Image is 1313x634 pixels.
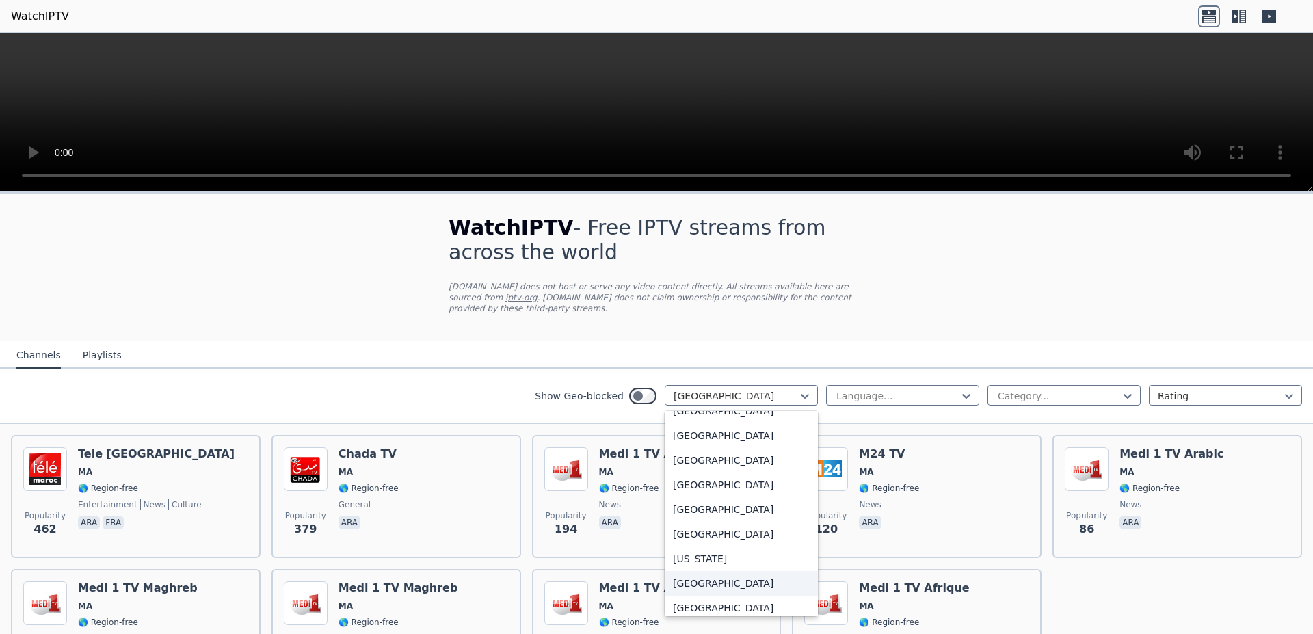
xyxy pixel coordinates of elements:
[1119,499,1141,510] span: news
[665,448,818,473] div: [GEOGRAPHIC_DATA]
[859,466,873,477] span: MA
[1066,510,1107,521] span: Popularity
[449,215,864,265] h1: - Free IPTV streams from across the world
[78,600,92,611] span: MA
[78,581,198,595] h6: Medi 1 TV Maghreb
[1065,447,1109,491] img: Medi 1 TV Arabic
[859,499,881,510] span: news
[599,600,613,611] span: MA
[78,499,137,510] span: entertainment
[815,521,838,538] span: 120
[665,596,818,620] div: [GEOGRAPHIC_DATA]
[284,447,328,491] img: Chada TV
[599,617,659,628] span: 🌎 Region-free
[1119,483,1180,494] span: 🌎 Region-free
[294,521,317,538] span: 379
[599,516,621,529] p: ara
[859,447,919,461] h6: M24 TV
[449,215,574,239] span: WatchIPTV
[665,571,818,596] div: [GEOGRAPHIC_DATA]
[339,466,353,477] span: MA
[103,516,124,529] p: fra
[339,516,360,529] p: ara
[665,522,818,546] div: [GEOGRAPHIC_DATA]
[665,546,818,571] div: [US_STATE]
[599,466,613,477] span: MA
[859,617,919,628] span: 🌎 Region-free
[339,617,399,628] span: 🌎 Region-free
[1119,466,1134,477] span: MA
[78,516,100,529] p: ara
[859,483,919,494] span: 🌎 Region-free
[544,447,588,491] img: Medi 1 TV Arabic
[544,581,588,625] img: Medi 1 TV Afrique
[505,293,538,302] a: iptv-org
[285,510,326,521] span: Popularity
[804,447,848,491] img: M24 TV
[859,516,881,529] p: ara
[78,483,138,494] span: 🌎 Region-free
[339,499,371,510] span: general
[83,343,122,369] button: Playlists
[339,447,399,461] h6: Chada TV
[599,499,621,510] span: news
[34,521,56,538] span: 462
[555,521,577,538] span: 194
[284,581,328,625] img: Medi 1 TV Maghreb
[78,447,235,461] h6: Tele [GEOGRAPHIC_DATA]
[25,510,66,521] span: Popularity
[859,581,969,595] h6: Medi 1 TV Afrique
[599,447,703,461] h6: Medi 1 TV Arabic
[1119,516,1141,529] p: ara
[806,510,847,521] span: Popularity
[11,8,69,25] a: WatchIPTV
[140,499,165,510] span: news
[546,510,587,521] span: Popularity
[1119,447,1223,461] h6: Medi 1 TV Arabic
[665,473,818,497] div: [GEOGRAPHIC_DATA]
[339,581,458,595] h6: Medi 1 TV Maghreb
[665,423,818,448] div: [GEOGRAPHIC_DATA]
[339,600,353,611] span: MA
[599,483,659,494] span: 🌎 Region-free
[168,499,202,510] span: culture
[665,399,818,423] div: [GEOGRAPHIC_DATA]
[78,466,92,477] span: MA
[449,281,864,314] p: [DOMAIN_NAME] does not host or serve any video content directly. All streams available here are s...
[599,581,709,595] h6: Medi 1 TV Afrique
[339,483,399,494] span: 🌎 Region-free
[665,497,818,522] div: [GEOGRAPHIC_DATA]
[804,581,848,625] img: Medi 1 TV Afrique
[23,581,67,625] img: Medi 1 TV Maghreb
[23,447,67,491] img: Tele Maroc
[78,617,138,628] span: 🌎 Region-free
[1079,521,1094,538] span: 86
[535,389,624,403] label: Show Geo-blocked
[16,343,61,369] button: Channels
[859,600,873,611] span: MA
